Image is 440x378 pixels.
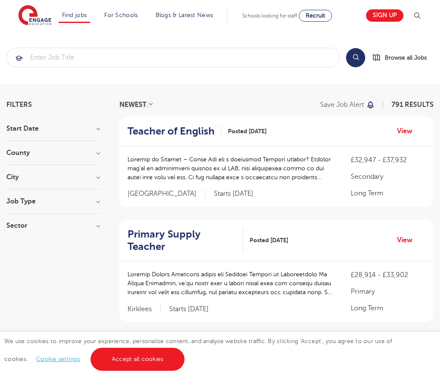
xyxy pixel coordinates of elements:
span: 791 RESULTS [392,101,434,109]
p: Starts [DATE] [169,305,209,314]
a: Blogs & Latest News [156,12,213,18]
span: [GEOGRAPHIC_DATA] [128,189,205,198]
a: Recruit [299,10,332,22]
h3: Start Date [6,125,100,132]
a: Cookie settings [36,356,80,362]
img: Engage Education [18,5,51,26]
span: Browse all Jobs [385,53,427,63]
a: View [397,126,419,137]
p: Loremip do Sitamet – Conse Adi eli s doeiusmod Tempori utlabor? Etdolor mag’al en adminimveni qui... [128,155,334,182]
a: Teacher of English [128,125,221,137]
p: Secondary [351,172,425,182]
a: Find jobs [62,12,87,18]
span: We use cookies to improve your experience, personalise content, and analyse website traffic. By c... [4,338,392,362]
div: Submit [6,48,340,67]
h3: Sector [6,222,100,229]
span: Kirklees [128,305,161,314]
span: Posted [DATE] [250,236,288,245]
p: Long Term [351,188,425,198]
button: Save job alert [320,101,375,108]
a: For Schools [104,12,138,18]
p: Starts [DATE] [214,189,253,198]
h3: City [6,174,100,180]
p: £32,947 - £37,932 [351,155,425,165]
p: Long Term [351,303,425,313]
p: Save job alert [320,101,364,108]
a: Primary Supply Teacher [128,228,243,253]
a: Accept all cookies [91,348,185,371]
a: Sign up [366,9,403,22]
span: Filters [6,101,32,108]
a: View [397,235,419,246]
p: Primary [351,286,425,297]
span: Posted [DATE] [228,127,267,136]
p: Loremip Dolors Ametcons adipis eli Seddoei Tempori ut Laboreetdolo Ma Aliqua Enimadmin, ve’qu nos... [128,270,334,297]
a: Browse all Jobs [372,53,434,63]
h3: Job Type [6,198,100,205]
span: Recruit [306,12,325,19]
input: Submit [7,48,339,67]
p: £28,914 - £33,902 [351,270,425,280]
button: Search [346,48,365,67]
h3: County [6,149,100,156]
h2: Teacher of English [128,125,215,137]
h2: Primary Supply Teacher [128,228,236,253]
span: Schools looking for staff [242,13,297,19]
